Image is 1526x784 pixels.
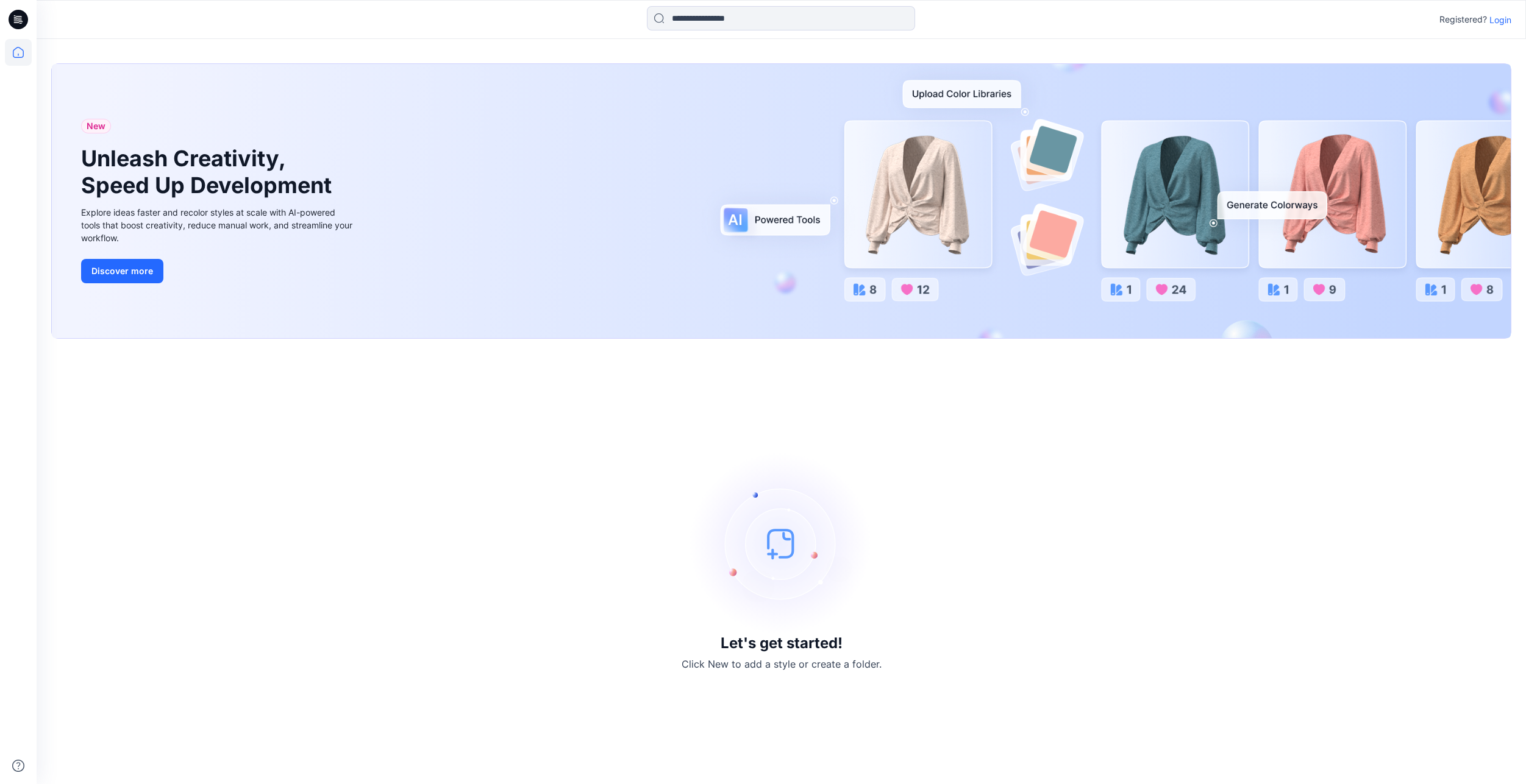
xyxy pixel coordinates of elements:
[721,635,843,652] h3: Let's get started!
[81,146,337,198] h1: Unleash Creativity, Speed Up Development
[682,657,882,671] p: Click New to add a style or create a folder.
[1489,13,1511,26] p: Login
[1439,12,1487,27] p: Registered?
[87,119,105,133] span: New
[690,452,873,635] img: empty-state-image.svg
[81,206,355,244] div: Explore ideas faster and recolor styles at scale with AI-powered tools that boost creativity, red...
[81,259,355,283] a: Discover more
[81,259,163,283] button: Discover more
